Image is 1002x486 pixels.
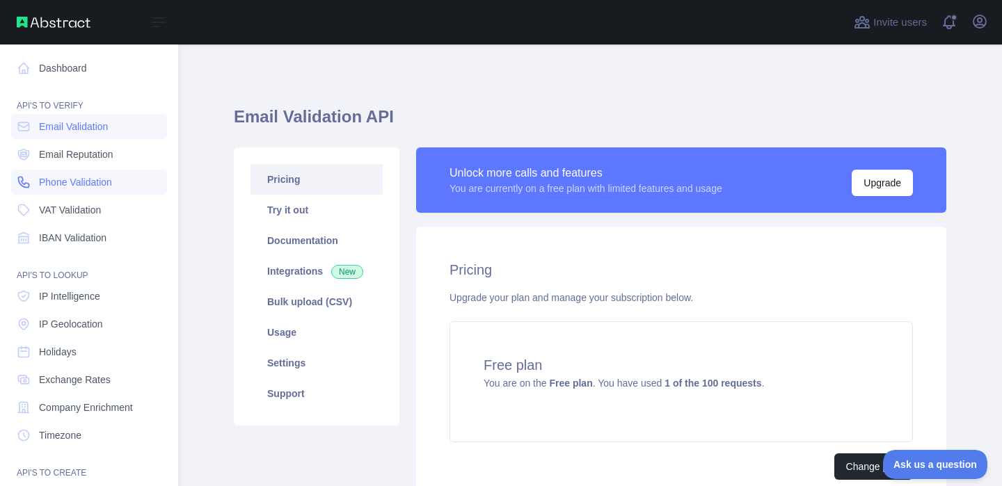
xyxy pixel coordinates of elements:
span: Email Validation [39,120,108,133]
button: Invite users [851,11,930,33]
span: Company Enrichment [39,400,133,414]
span: New [331,265,363,279]
span: Phone Validation [39,175,112,189]
a: IP Intelligence [11,284,167,309]
span: VAT Validation [39,203,101,217]
h4: Free plan [484,355,879,375]
div: API'S TO LOOKUP [11,253,167,281]
a: Exchange Rates [11,367,167,392]
button: Change plan [834,453,913,480]
a: Company Enrichment [11,395,167,420]
a: Try it out [250,195,383,225]
a: Pricing [250,164,383,195]
span: Email Reputation [39,147,113,161]
span: IP Intelligence [39,289,100,303]
h2: Pricing [450,260,913,280]
a: Phone Validation [11,170,167,195]
a: Dashboard [11,56,167,81]
span: IP Geolocation [39,317,103,331]
a: Timezone [11,423,167,448]
img: Abstract API [17,17,90,28]
a: Documentation [250,225,383,256]
a: IP Geolocation [11,311,167,337]
a: Email Reputation [11,142,167,167]
div: Upgrade your plan and manage your subscription below. [450,291,913,305]
span: Holidays [39,345,77,359]
div: API'S TO CREATE [11,451,167,478]
strong: Free plan [549,378,592,389]
span: Timezone [39,428,81,442]
a: IBAN Validation [11,225,167,250]
a: Bulk upload (CSV) [250,286,383,317]
div: You are currently on a free plan with limited features and usage [450,181,722,195]
span: Invite users [873,15,927,31]
a: Support [250,378,383,409]
a: Settings [250,348,383,378]
iframe: Toggle Customer Support [883,450,988,479]
div: Unlock more calls and features [450,165,722,181]
div: API'S TO VERIFY [11,83,167,111]
span: You are on the . You have used . [484,378,764,389]
a: VAT Validation [11,197,167,222]
button: Upgrade [852,170,913,196]
h1: Email Validation API [234,106,946,139]
span: Exchange Rates [39,373,111,387]
a: Integrations New [250,256,383,286]
a: Usage [250,317,383,348]
span: IBAN Validation [39,231,106,245]
a: Email Validation [11,114,167,139]
a: Holidays [11,339,167,364]
strong: 1 of the 100 requests [665,378,761,389]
